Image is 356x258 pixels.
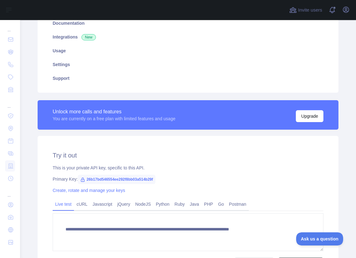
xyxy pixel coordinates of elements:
a: Java [187,199,202,209]
iframe: Toggle Customer Support [296,232,343,245]
a: Settings [45,58,331,71]
a: NodeJS [133,199,153,209]
a: Integrations New [45,30,331,44]
a: Usage [45,44,331,58]
button: Upgrade [296,110,323,122]
a: Postman [227,199,249,209]
a: Documentation [45,16,331,30]
div: ... [5,185,15,198]
a: Ruby [172,199,187,209]
a: jQuery [115,199,133,209]
span: New [81,34,96,40]
a: Create, rotate and manage your keys [53,188,125,193]
div: ... [5,20,15,33]
span: 26b17bd546554ee292f8bb03a514b29f [78,175,155,184]
div: Unlock more calls and features [53,108,175,116]
a: Python [153,199,172,209]
button: Invite users [288,5,323,15]
h2: Try it out [53,151,323,160]
a: cURL [74,199,90,209]
a: Live test [53,199,74,209]
div: ... [5,96,15,109]
a: Go [216,199,227,209]
a: Javascript [90,199,115,209]
div: You are currently on a free plan with limited features and usage [53,116,175,122]
a: Support [45,71,331,85]
span: Invite users [298,7,322,14]
div: Primary Key: [53,176,323,182]
div: This is your private API key, specific to this API. [53,165,323,171]
a: PHP [202,199,216,209]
